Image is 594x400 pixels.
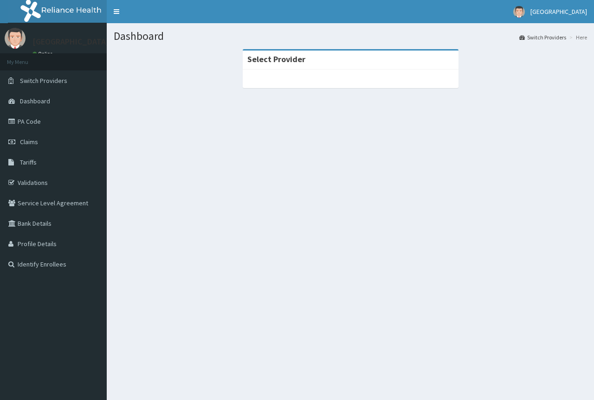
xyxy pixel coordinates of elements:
a: Switch Providers [519,33,566,41]
li: Here [567,33,587,41]
span: Tariffs [20,158,37,166]
strong: Select Provider [247,54,305,64]
p: [GEOGRAPHIC_DATA] [32,38,109,46]
img: User Image [5,28,26,49]
span: [GEOGRAPHIC_DATA] [530,7,587,16]
h1: Dashboard [114,30,587,42]
span: Dashboard [20,97,50,105]
span: Switch Providers [20,76,67,85]
a: Online [32,51,55,57]
img: User Image [513,6,525,18]
span: Claims [20,138,38,146]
